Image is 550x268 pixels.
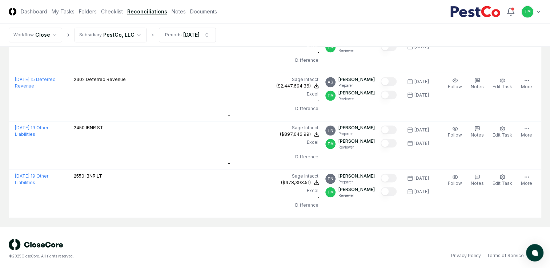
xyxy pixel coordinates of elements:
[526,244,543,261] button: atlas-launcher
[491,172,514,188] button: Edit Task
[15,173,48,185] a: [DATE]:19 Other Liabilities
[338,172,375,179] p: [PERSON_NAME]
[228,160,320,166] div: -
[381,42,397,51] button: Mark complete
[228,187,320,200] div: -
[519,76,534,91] button: More
[15,125,48,137] a: [DATE]:19 Other Liabilities
[471,180,484,186] span: Notes
[338,186,375,192] p: [PERSON_NAME]
[15,125,31,130] span: [DATE] :
[414,188,429,195] div: [DATE]
[338,138,375,144] p: [PERSON_NAME]
[15,76,31,82] span: [DATE] :
[471,84,484,89] span: Notes
[228,42,320,55] div: -
[493,180,512,186] span: Edit Task
[491,76,514,91] button: Edit Task
[228,202,320,208] div: Difference:
[228,90,320,97] div: Excel:
[448,132,462,137] span: Follow
[338,76,375,82] p: [PERSON_NAME]
[493,132,512,137] span: Edit Task
[86,125,103,130] span: IBNR ST
[328,189,334,195] span: TM
[487,252,524,259] a: Terms of Service
[338,48,375,53] p: Reviewer
[172,8,186,15] a: Notes
[276,82,320,89] button: ($2,447,694.36)
[280,131,311,137] div: ($897,646.99)
[338,124,375,131] p: [PERSON_NAME]
[328,127,333,133] span: TN
[338,131,375,136] p: Preparer
[183,31,200,38] div: [DATE]
[521,5,534,18] button: TM
[414,78,429,85] div: [DATE]
[446,76,463,91] button: Follow
[21,8,47,15] a: Dashboard
[381,77,397,86] button: Mark complete
[228,208,320,215] div: -
[338,144,375,150] p: Reviewer
[493,84,512,89] span: Edit Task
[9,28,216,42] nav: breadcrumb
[276,82,311,89] div: ($2,447,694.36)
[228,57,320,63] div: Difference:
[414,140,429,146] div: [DATE]
[85,173,102,178] span: IBNR LT
[165,32,182,38] div: Periods
[471,132,484,137] span: Notes
[228,172,320,179] div: Sage Intacct :
[338,179,375,184] p: Preparer
[228,139,320,145] div: Excel:
[328,176,333,181] span: TN
[159,28,216,42] button: Periods[DATE]
[86,76,126,82] span: Deferred Revenue
[228,63,320,70] div: -
[338,82,375,88] p: Preparer
[414,175,429,181] div: [DATE]
[190,8,217,15] a: Documents
[9,8,16,15] img: Logo
[13,32,34,38] div: Workflow
[469,76,485,91] button: Notes
[74,173,84,178] span: 2550
[228,90,320,103] div: -
[451,252,481,259] a: Privacy Policy
[228,105,320,111] div: Difference:
[228,111,320,118] div: -
[328,79,333,85] span: AG
[328,141,334,146] span: TM
[469,124,485,139] button: Notes
[228,124,320,131] div: Sage Intacct :
[15,173,31,178] span: [DATE] :
[127,8,167,15] a: Reconciliations
[338,89,375,96] p: [PERSON_NAME]
[448,180,462,186] span: Follow
[9,239,63,250] img: logo
[228,139,320,152] div: -
[338,96,375,101] p: Reviewer
[328,44,334,50] span: TM
[79,8,97,15] a: Folders
[79,32,102,38] div: Subsidiary
[491,124,514,139] button: Edit Task
[519,124,534,139] button: More
[280,131,320,137] button: ($897,646.99)
[74,125,85,130] span: 2450
[74,76,85,82] span: 2302
[101,8,123,15] a: Checklist
[450,6,501,17] img: PestCo logo
[446,124,463,139] button: Follow
[519,172,534,188] button: More
[469,172,485,188] button: Notes
[15,76,56,88] a: [DATE]:15 Deferred Revenue
[228,76,320,82] div: Sage Intacct :
[414,92,429,98] div: [DATE]
[228,153,320,160] div: Difference:
[381,125,397,134] button: Mark complete
[228,187,320,194] div: Excel:
[381,187,397,196] button: Mark complete
[9,253,275,259] div: © 2025 CloseCore. All rights reserved.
